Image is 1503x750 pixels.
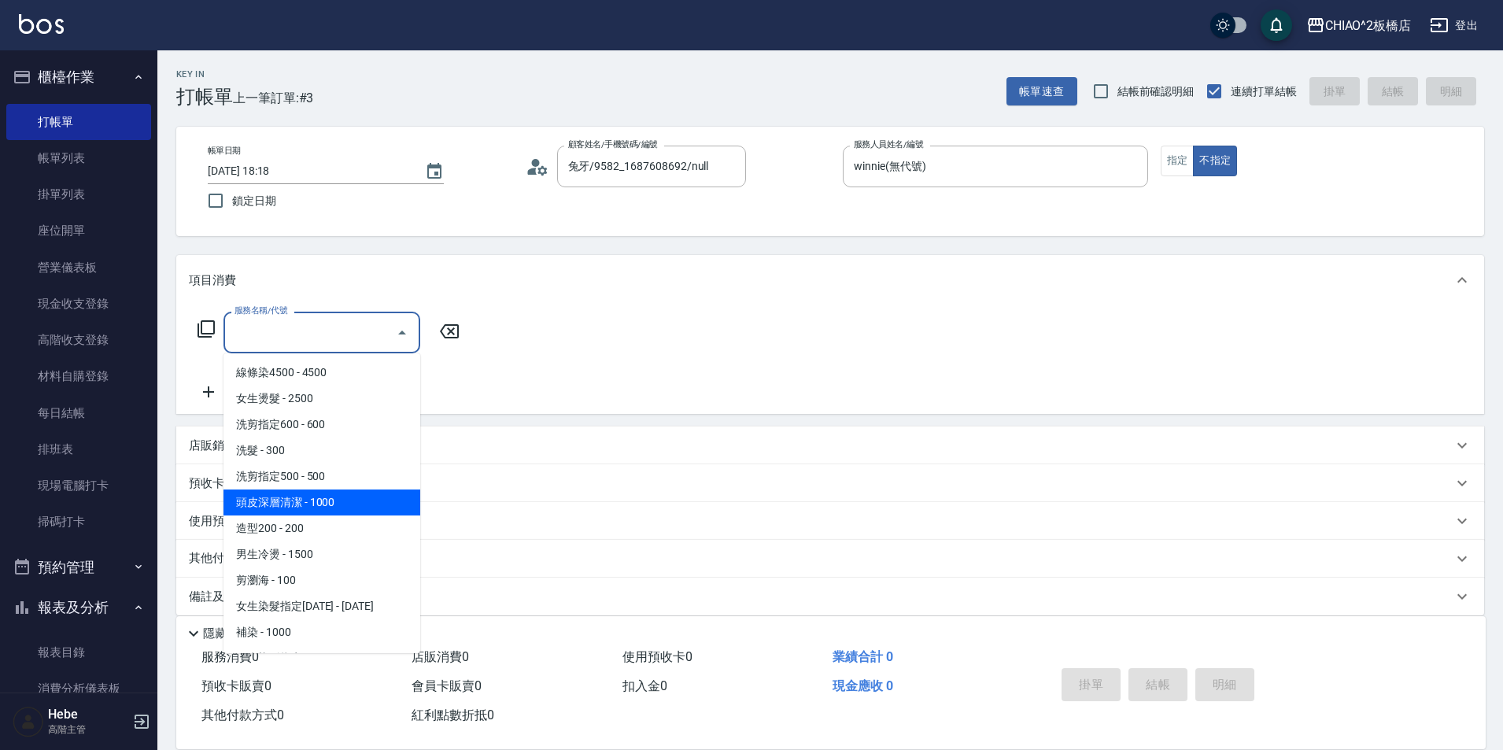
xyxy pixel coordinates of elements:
[6,322,151,358] a: 高階收支登錄
[1161,146,1195,176] button: 指定
[176,69,233,79] h2: Key In
[833,649,893,664] span: 業績合計 0
[223,619,420,645] span: 補染 - 1000
[223,464,420,490] span: 洗剪指定500 - 500
[203,626,274,642] p: 隱藏業績明細
[232,193,276,209] span: 鎖定日期
[1261,9,1292,41] button: save
[176,578,1484,615] div: 備註及來源
[390,320,415,345] button: Close
[176,464,1484,502] div: 預收卡販賣
[223,412,420,438] span: 洗剪指定600 - 600
[223,567,420,593] span: 剪瀏海 - 100
[1325,16,1412,35] div: CHIAO^2板橋店
[189,438,236,454] p: 店販銷售
[223,541,420,567] span: 男生冷燙 - 1500
[189,475,248,492] p: 預收卡販賣
[1117,83,1195,100] span: 結帳前確認明細
[622,649,692,664] span: 使用預收卡 0
[415,153,453,190] button: Choose date, selected date is 2025-10-14
[1300,9,1418,42] button: CHIAO^2板橋店
[201,678,271,693] span: 預收卡販賣 0
[1006,77,1077,106] button: 帳單速查
[201,708,284,722] span: 其他付款方式 0
[833,678,893,693] span: 現金應收 0
[189,550,334,567] p: 其他付款方式
[6,140,151,176] a: 帳單列表
[189,513,248,530] p: 使用預收卡
[6,286,151,322] a: 現金收支登錄
[223,515,420,541] span: 造型200 - 200
[176,502,1484,540] div: 使用預收卡
[6,57,151,98] button: 櫃檯作業
[176,540,1484,578] div: 其他付款方式入金可用餘額: 0
[6,176,151,212] a: 掛單列表
[13,706,44,737] img: Person
[189,272,236,289] p: 項目消費
[176,86,233,108] h3: 打帳單
[6,587,151,628] button: 報表及分析
[48,722,128,737] p: 高階主管
[223,360,420,386] span: 線條染4500 - 4500
[6,634,151,671] a: 報表目錄
[6,431,151,467] a: 排班表
[6,358,151,394] a: 材料自購登錄
[1424,11,1484,40] button: 登出
[223,386,420,412] span: 女生燙髮 - 2500
[233,88,314,108] span: 上一筆訂單:#3
[6,467,151,504] a: 現場電腦打卡
[201,649,259,664] span: 服務消費 0
[412,678,482,693] span: 會員卡販賣 0
[1231,83,1297,100] span: 連續打單結帳
[176,255,1484,305] div: 項目消費
[208,158,409,184] input: YYYY/MM/DD hh:mm
[19,14,64,34] img: Logo
[6,504,151,540] a: 掃碼打卡
[223,645,420,671] span: 男生染髮指定 - 1500
[223,490,420,515] span: 頭皮深層清潔 - 1000
[48,707,128,722] h5: Hebe
[6,249,151,286] a: 營業儀表板
[6,395,151,431] a: 每日結帳
[568,139,658,150] label: 顧客姓名/手機號碼/編號
[1193,146,1237,176] button: 不指定
[6,104,151,140] a: 打帳單
[6,547,151,588] button: 預約管理
[6,671,151,707] a: 消費分析儀表板
[189,589,248,605] p: 備註及來源
[622,678,667,693] span: 扣入金 0
[223,593,420,619] span: 女生染髮指定[DATE] - [DATE]
[412,649,469,664] span: 店販消費 0
[208,145,241,157] label: 帳單日期
[234,305,287,316] label: 服務名稱/代號
[412,708,494,722] span: 紅利點數折抵 0
[6,212,151,249] a: 座位開單
[854,139,923,150] label: 服務人員姓名/編號
[176,427,1484,464] div: 店販銷售
[223,438,420,464] span: 洗髮 - 300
